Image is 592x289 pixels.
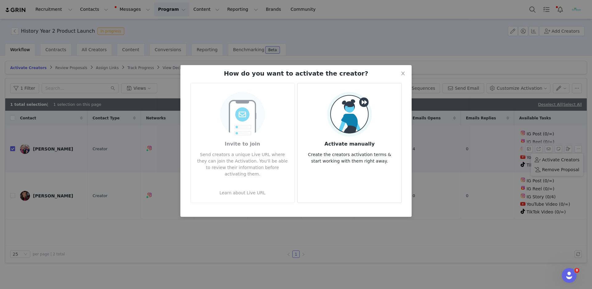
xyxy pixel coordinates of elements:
[220,190,265,195] a: Learn about Live URL
[302,137,397,148] h3: Activate manually
[302,148,397,164] p: Create the creators activation terms & start working with them right away.
[195,148,290,177] p: Send creators a unique Live URL where they can join the Activation. You'll be able to review thei...
[195,137,290,148] h3: Invite to join
[394,65,412,82] button: Close
[574,268,579,273] span: 8
[562,268,577,283] iframe: Intercom live chat
[220,88,265,137] img: Send Email
[224,69,368,78] h2: How do you want to activate the creator?
[327,92,372,137] img: Manual
[401,71,405,76] i: icon: close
